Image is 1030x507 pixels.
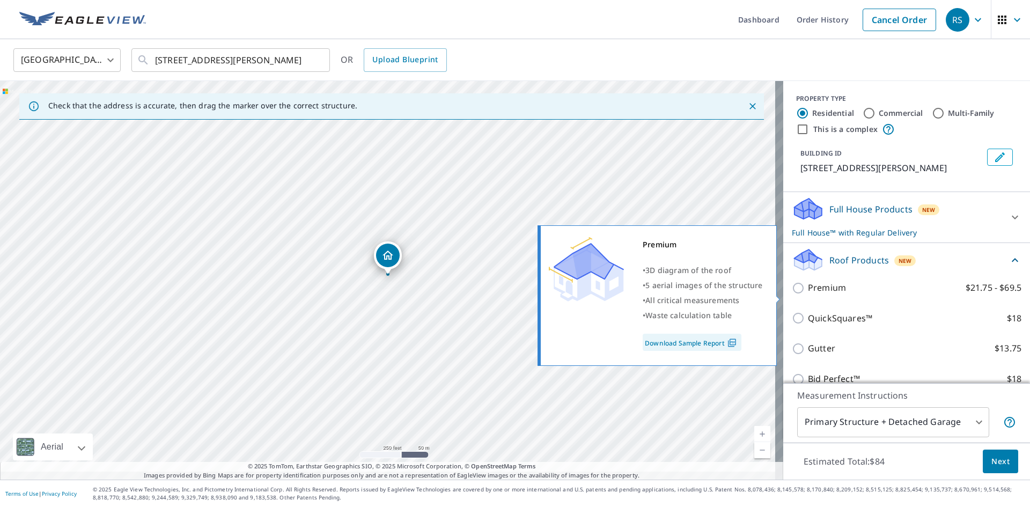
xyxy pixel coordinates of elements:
[1007,372,1021,386] p: $18
[725,338,739,348] img: Pdf Icon
[800,149,842,158] p: BUILDING ID
[549,237,624,302] img: Premium
[995,342,1021,355] p: $13.75
[643,278,763,293] div: •
[796,94,1017,104] div: PROPERTY TYPE
[643,308,763,323] div: •
[808,342,835,355] p: Gutter
[987,149,1013,166] button: Edit building 1
[645,295,739,305] span: All critical measurements
[948,108,995,119] label: Multi-Family
[471,462,516,470] a: OpenStreetMap
[518,462,536,470] a: Terms
[1007,312,1021,325] p: $18
[248,462,536,471] span: © 2025 TomTom, Earthstar Geographics SIO, © 2025 Microsoft Corporation, ©
[991,455,1010,468] span: Next
[364,48,446,72] a: Upload Blueprint
[374,241,402,275] div: Dropped pin, building 1, Residential property, 2695 Luke Edwards Rd Dacula, GA 30019
[5,490,39,497] a: Terms of Use
[645,265,731,275] span: 3D diagram of the roof
[808,312,872,325] p: QuickSquares™
[746,99,760,113] button: Close
[879,108,923,119] label: Commercial
[829,254,889,267] p: Roof Products
[829,203,913,216] p: Full House Products
[93,486,1025,502] p: © 2025 Eagle View Technologies, Inc. and Pictometry International Corp. All Rights Reserved. Repo...
[372,53,438,67] span: Upload Blueprint
[643,334,741,351] a: Download Sample Report
[645,280,762,290] span: 5 aerial images of the structure
[863,9,936,31] a: Cancel Order
[792,196,1021,238] div: Full House ProductsNewFull House™ with Regular Delivery
[38,433,67,460] div: Aerial
[643,237,763,252] div: Premium
[643,263,763,278] div: •
[966,281,1021,295] p: $21.75 - $69.5
[946,8,969,32] div: RS
[5,490,77,497] p: |
[13,45,121,75] div: [GEOGRAPHIC_DATA]
[645,310,732,320] span: Waste calculation table
[808,372,860,386] p: Bid Perfect™
[341,48,447,72] div: OR
[797,407,989,437] div: Primary Structure + Detached Garage
[922,205,936,214] span: New
[792,247,1021,273] div: Roof ProductsNew
[754,442,770,458] a: Current Level 17, Zoom Out
[1003,416,1016,429] span: Your report will include the primary structure and a detached garage if one exists.
[792,227,1002,238] p: Full House™ with Regular Delivery
[48,101,357,111] p: Check that the address is accurate, then drag the marker over the correct structure.
[812,108,854,119] label: Residential
[797,389,1016,402] p: Measurement Instructions
[795,450,893,473] p: Estimated Total: $84
[813,124,878,135] label: This is a complex
[808,281,846,295] p: Premium
[13,433,93,460] div: Aerial
[899,256,912,265] span: New
[643,293,763,308] div: •
[983,450,1018,474] button: Next
[800,161,983,174] p: [STREET_ADDRESS][PERSON_NAME]
[42,490,77,497] a: Privacy Policy
[19,12,146,28] img: EV Logo
[754,426,770,442] a: Current Level 17, Zoom In
[155,45,308,75] input: Search by address or latitude-longitude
